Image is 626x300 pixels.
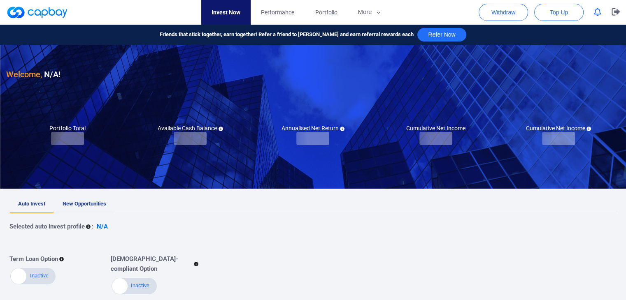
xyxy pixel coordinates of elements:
button: Withdraw [479,4,528,21]
p: [DEMOGRAPHIC_DATA]-compliant Option [111,254,193,274]
h5: Portfolio Total [49,125,86,132]
p: Term Loan Option [9,254,58,264]
h5: Cumulative Net Income [526,125,591,132]
h3: N/A ! [6,68,61,81]
span: Friends that stick together, earn together! Refer a friend to [PERSON_NAME] and earn referral rew... [160,30,413,39]
span: Portfolio [315,8,337,17]
p: N/A [97,222,108,231]
p: : [92,222,93,231]
span: New Opportunities [63,201,106,207]
h5: Available Cash Balance [158,125,223,132]
h5: Annualised Net Return [281,125,344,132]
span: Performance [261,8,294,17]
span: Top Up [550,8,568,16]
button: Refer Now [417,28,466,42]
button: Top Up [534,4,584,21]
p: Selected auto invest profile [9,222,85,231]
h5: Cumulative Net Income [406,125,465,132]
span: Welcome, [6,69,42,79]
span: Auto Invest [18,201,45,207]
